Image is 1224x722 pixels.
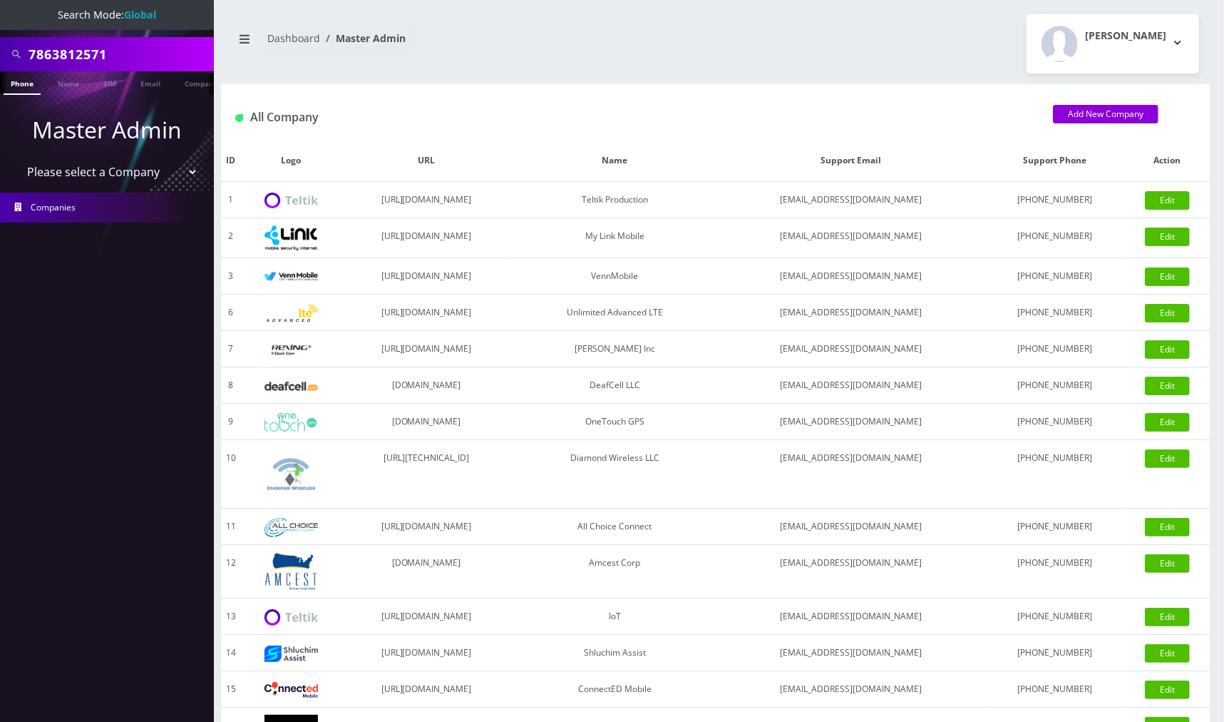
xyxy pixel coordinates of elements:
td: [URL][DOMAIN_NAME] [341,258,512,295]
a: Edit [1145,191,1190,210]
a: Phone [4,71,41,95]
img: OneTouch GPS [264,413,318,432]
td: [URL][DOMAIN_NAME] [341,295,512,331]
td: 6 [221,295,241,331]
td: [EMAIL_ADDRESS][DOMAIN_NAME] [718,671,984,708]
img: Diamond Wireless LLC [264,447,318,501]
td: [EMAIL_ADDRESS][DOMAIN_NAME] [718,509,984,545]
a: Edit [1145,554,1190,573]
td: [EMAIL_ADDRESS][DOMAIN_NAME] [718,440,984,509]
a: Edit [1145,228,1190,246]
td: [PHONE_NUMBER] [984,404,1125,440]
a: Dashboard [267,31,320,45]
td: [DOMAIN_NAME] [341,367,512,404]
a: Edit [1145,449,1190,468]
img: Amcest Corp [264,552,318,591]
td: [PHONE_NUMBER] [984,367,1125,404]
td: DeafCell LLC [511,367,718,404]
td: 11 [221,509,241,545]
img: VennMobile [264,272,318,282]
td: [EMAIL_ADDRESS][DOMAIN_NAME] [718,218,984,258]
h1: All Company [235,111,1032,124]
a: Edit [1145,681,1190,699]
img: DeafCell LLC [264,382,318,391]
td: Shluchim Assist [511,635,718,671]
td: [PHONE_NUMBER] [984,258,1125,295]
th: Logo [241,140,341,182]
a: SIM [96,71,123,93]
td: [DOMAIN_NAME] [341,404,512,440]
td: 9 [221,404,241,440]
td: [EMAIL_ADDRESS][DOMAIN_NAME] [718,258,984,295]
a: Edit [1145,377,1190,395]
td: [EMAIL_ADDRESS][DOMAIN_NAME] [718,182,984,218]
td: 2 [221,218,241,258]
th: URL [341,140,512,182]
td: 15 [221,671,241,708]
td: [EMAIL_ADDRESS][DOMAIN_NAME] [718,545,984,599]
td: [PHONE_NUMBER] [984,545,1125,599]
img: IoT [264,609,318,626]
td: [PHONE_NUMBER] [984,331,1125,367]
td: My Link Mobile [511,218,718,258]
span: Companies [31,201,76,213]
td: All Choice Connect [511,509,718,545]
td: [URL][DOMAIN_NAME] [341,671,512,708]
a: Edit [1145,304,1190,322]
img: Unlimited Advanced LTE [264,305,318,322]
a: Email [133,71,168,93]
img: Teltik Production [264,193,318,209]
th: ID [221,140,241,182]
td: VennMobile [511,258,718,295]
a: Add New Company [1053,105,1158,123]
img: ConnectED Mobile [264,682,318,698]
td: [URL][DOMAIN_NAME] [341,182,512,218]
td: [PHONE_NUMBER] [984,218,1125,258]
img: Shluchim Assist [264,646,318,662]
td: [EMAIL_ADDRESS][DOMAIN_NAME] [718,599,984,635]
td: ConnectED Mobile [511,671,718,708]
td: 3 [221,258,241,295]
a: Edit [1145,608,1190,626]
td: [URL][DOMAIN_NAME] [341,599,512,635]
td: [PHONE_NUMBER] [984,635,1125,671]
td: Teltik Production [511,182,718,218]
td: [EMAIL_ADDRESS][DOMAIN_NAME] [718,295,984,331]
a: Name [51,71,86,93]
td: [EMAIL_ADDRESS][DOMAIN_NAME] [718,635,984,671]
h2: [PERSON_NAME] [1085,30,1166,42]
td: IoT [511,599,718,635]
a: Edit [1145,268,1190,286]
a: Company [178,71,225,93]
td: [PHONE_NUMBER] [984,671,1125,708]
td: [EMAIL_ADDRESS][DOMAIN_NAME] [718,367,984,404]
td: [PHONE_NUMBER] [984,182,1125,218]
td: 8 [221,367,241,404]
a: Edit [1145,644,1190,663]
a: Edit [1145,518,1190,537]
td: [URL][DOMAIN_NAME] [341,509,512,545]
td: [EMAIL_ADDRESS][DOMAIN_NAME] [718,404,984,440]
td: [URL][DOMAIN_NAME] [341,331,512,367]
td: [URL][TECHNICAL_ID] [341,440,512,509]
td: [EMAIL_ADDRESS][DOMAIN_NAME] [718,331,984,367]
td: [DOMAIN_NAME] [341,545,512,599]
td: 7 [221,331,241,367]
th: Action [1126,140,1210,182]
td: 12 [221,545,241,599]
li: Master Admin [320,31,406,46]
td: [PHONE_NUMBER] [984,509,1125,545]
td: Amcest Corp [511,545,718,599]
img: Rexing Inc [264,343,318,357]
td: 14 [221,635,241,671]
a: Edit [1145,340,1190,359]
td: [PHONE_NUMBER] [984,440,1125,509]
td: 1 [221,182,241,218]
td: 10 [221,440,241,509]
th: Support Phone [984,140,1125,182]
td: [URL][DOMAIN_NAME] [341,218,512,258]
td: 13 [221,599,241,635]
td: Unlimited Advanced LTE [511,295,718,331]
img: All Company [235,114,243,122]
td: [URL][DOMAIN_NAME] [341,635,512,671]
